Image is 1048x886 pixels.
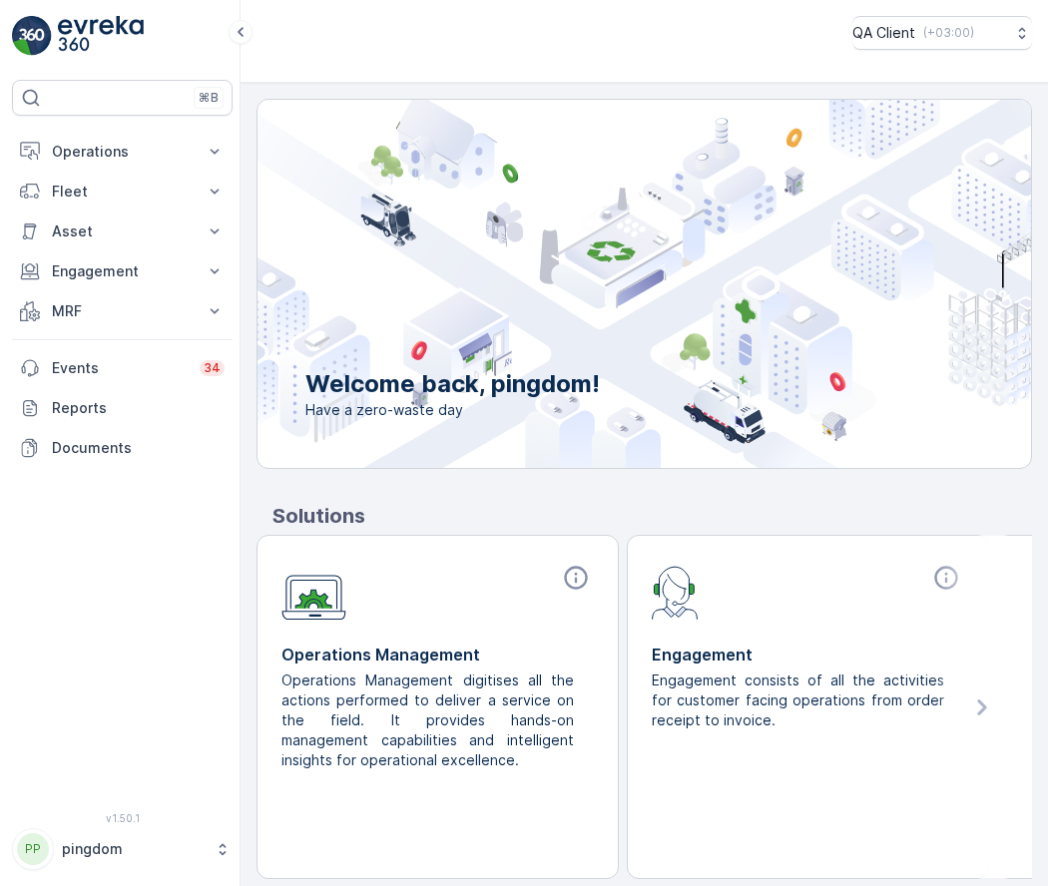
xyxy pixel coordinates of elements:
a: Events34 [12,348,233,388]
p: MRF [52,301,193,321]
p: Documents [52,438,225,458]
img: logo [12,16,52,56]
p: QA Client [852,23,915,43]
p: Operations Management [281,643,594,666]
img: city illustration [168,100,1031,468]
img: logo_light-DOdMpM7g.png [58,16,144,56]
button: Operations [12,132,233,172]
p: Operations Management digitises all the actions performed to deliver a service on the field. It p... [281,670,578,770]
p: Engagement [52,261,193,281]
button: MRF [12,291,233,331]
button: PPpingdom [12,828,233,870]
p: Operations [52,142,193,162]
p: Events [52,358,188,378]
p: Engagement [652,643,964,666]
p: Reports [52,398,225,418]
button: Asset [12,212,233,251]
p: ⌘B [199,90,219,106]
img: module-icon [652,564,699,620]
div: PP [17,833,49,865]
button: QA Client(+03:00) [852,16,1032,50]
button: Fleet [12,172,233,212]
p: ( +03:00 ) [923,25,974,41]
p: Fleet [52,182,193,202]
span: v 1.50.1 [12,812,233,824]
p: pingdom [62,839,205,859]
span: Have a zero-waste day [305,400,600,420]
p: Welcome back, pingdom! [305,368,600,400]
button: Engagement [12,251,233,291]
p: 34 [204,360,221,376]
a: Reports [12,388,233,428]
a: Documents [12,428,233,468]
img: module-icon [281,564,346,621]
p: Asset [52,221,193,241]
p: Solutions [272,501,1032,531]
p: Engagement consists of all the activities for customer facing operations from order receipt to in... [652,670,948,730]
